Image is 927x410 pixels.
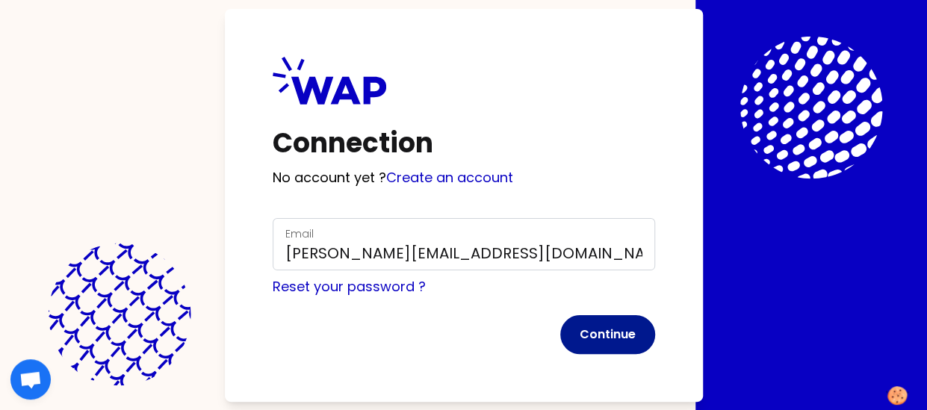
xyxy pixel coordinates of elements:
div: Ouvrir le chat [10,359,51,400]
p: No account yet ? [273,167,655,188]
label: Email [285,226,314,241]
a: Create an account [386,168,513,187]
a: Reset your password ? [273,277,426,296]
button: Continue [560,315,655,354]
h1: Connection [273,128,655,158]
